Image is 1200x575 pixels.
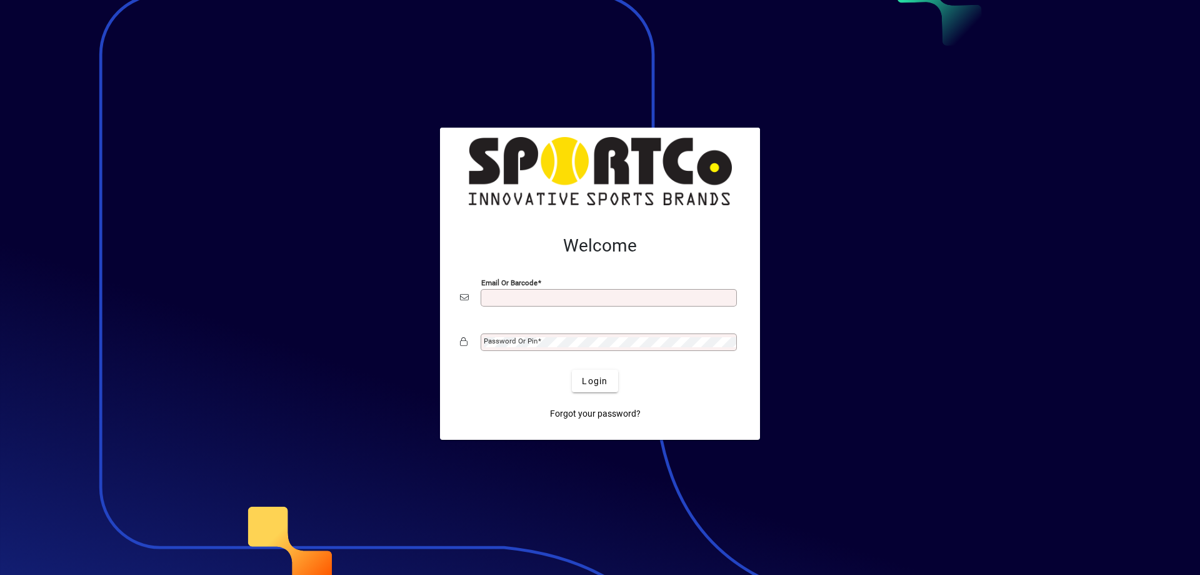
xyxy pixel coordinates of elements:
[572,370,617,392] button: Login
[484,337,537,345] mat-label: Password or Pin
[550,407,641,420] span: Forgot your password?
[545,402,646,425] a: Forgot your password?
[582,375,607,388] span: Login
[481,278,537,287] mat-label: Email or Barcode
[460,235,740,257] h2: Welcome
